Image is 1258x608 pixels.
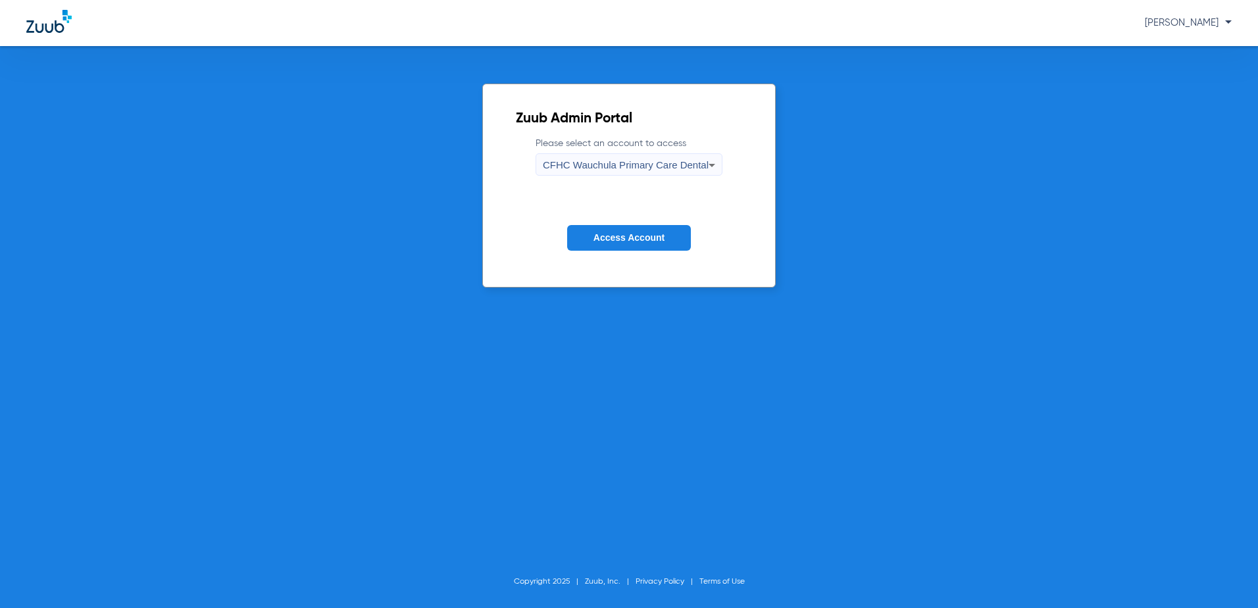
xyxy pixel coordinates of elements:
h2: Zuub Admin Portal [516,113,742,126]
span: [PERSON_NAME] [1145,18,1232,28]
a: Privacy Policy [636,578,684,586]
a: Terms of Use [699,578,745,586]
li: Copyright 2025 [514,575,585,588]
iframe: Chat Widget [1192,545,1258,608]
label: Please select an account to access [536,137,722,176]
span: Access Account [593,232,665,243]
span: CFHC Wauchula Primary Care Dental [543,159,709,170]
button: Access Account [567,225,691,251]
li: Zuub, Inc. [585,575,636,588]
img: Zuub Logo [26,10,72,33]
